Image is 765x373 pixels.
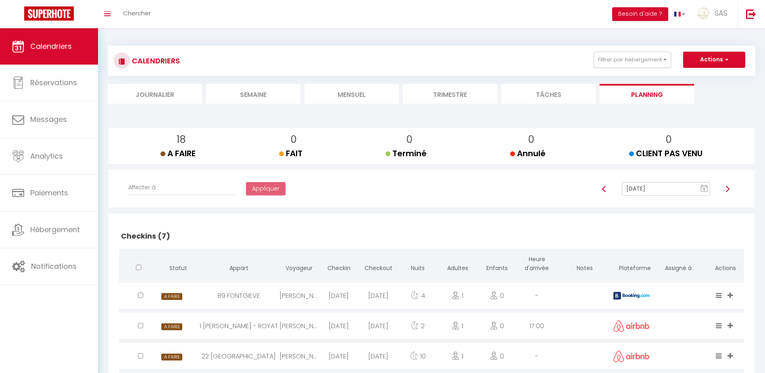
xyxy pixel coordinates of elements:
[279,249,319,281] th: Voyageur
[30,41,72,51] span: Calendriers
[403,84,497,104] li: Trimestre
[130,52,180,70] h3: CALENDRIERS
[594,52,671,68] button: Filtrer par hébergement
[517,283,557,309] div: -
[398,249,438,281] th: Nuits
[359,313,398,339] div: [DATE]
[386,148,427,159] span: Terminé
[286,132,302,147] p: 0
[601,186,607,192] img: arrow-left3.svg
[613,249,650,281] th: Plateforme
[438,249,477,281] th: Adultes
[246,182,286,196] button: Appliquer
[30,114,67,124] span: Messages
[477,343,517,369] div: 0
[613,320,650,332] img: airbnb2.png
[198,343,279,369] div: 22 [GEOGRAPHIC_DATA]
[477,313,517,339] div: 0
[198,283,279,309] div: 89 FONTGIEVE
[161,293,182,300] span: A FAIRE
[517,313,557,339] div: 17:00
[31,261,77,271] span: Notifications
[206,84,300,104] li: Semaine
[501,84,596,104] li: Tâches
[622,182,710,196] input: Select Date
[304,84,399,104] li: Mensuel
[279,283,319,309] div: [PERSON_NAME]
[359,249,398,281] th: Checkout
[6,3,31,27] button: Ouvrir le widget de chat LiveChat
[392,132,427,147] p: 0
[30,151,63,161] span: Analytics
[108,84,202,104] li: Journalier
[557,249,613,281] th: Notes
[198,313,279,339] div: 1 [PERSON_NAME] - ROYAT
[398,283,438,309] div: 4
[703,187,705,191] text: 9
[517,249,557,281] th: Heure d'arrivée
[319,249,359,281] th: Checkin
[438,343,477,369] div: 1
[229,264,248,272] span: Appart
[279,313,319,339] div: [PERSON_NAME]
[746,9,756,19] img: logout
[30,224,80,235] span: Hébergement
[613,350,650,362] img: airbnb2.png
[650,249,707,281] th: Assigné à
[398,313,438,339] div: 2
[359,343,398,369] div: [DATE]
[724,186,731,192] img: arrow-right3.svg
[613,292,650,300] img: booking2.png
[477,283,517,309] div: 0
[359,283,398,309] div: [DATE]
[398,343,438,369] div: 10
[167,132,196,147] p: 18
[30,78,77,88] span: Réservations
[636,132,702,147] p: 0
[119,224,744,249] h2: Checkins (7)
[612,7,668,21] button: Besoin d'aide ?
[510,148,546,159] span: Annulé
[319,313,359,339] div: [DATE]
[517,132,546,147] p: 0
[169,264,187,272] span: Statut
[161,354,182,360] span: A FAIRE
[438,313,477,339] div: 1
[629,148,702,159] span: CLIENT PAS VENU
[683,52,745,68] button: Actions
[517,343,557,369] div: -
[715,8,727,18] span: SAS
[161,148,196,159] span: A FAIRE
[24,6,74,21] img: Super Booking
[477,249,517,281] th: Enfants
[161,323,182,330] span: A FAIRE
[707,249,744,281] th: Actions
[279,343,319,369] div: [PERSON_NAME]
[319,283,359,309] div: [DATE]
[438,283,477,309] div: 1
[697,7,709,19] img: ...
[279,148,302,159] span: FAIT
[30,188,68,198] span: Paiements
[600,84,694,104] li: Planning
[123,9,151,17] span: Chercher
[319,343,359,369] div: [DATE]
